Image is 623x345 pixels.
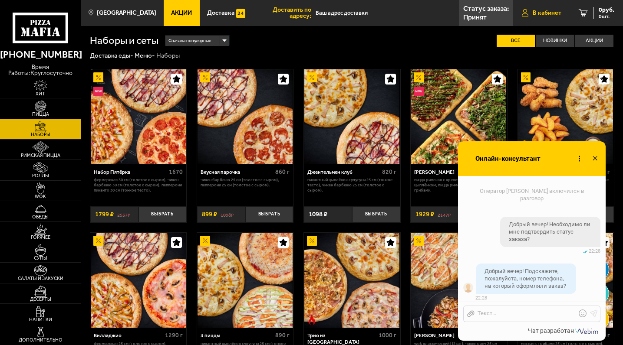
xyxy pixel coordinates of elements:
img: Акционный [414,236,423,245]
img: Набор Пятёрка [91,69,186,164]
span: 1290 г [165,332,183,339]
p: Чикен Барбекю 25 см (толстое с сыром), Пепперони 25 см (толстое с сыром). [201,177,290,188]
div: [PERSON_NAME] [414,169,483,175]
p: Статус заказа: [463,5,509,12]
img: Акционный [93,236,103,245]
img: 15daf4d41897b9f0e9f617042186c801.svg [236,9,245,18]
span: Акции [171,10,192,16]
label: Новинки [536,35,574,47]
a: АкционныйВилла Капри [411,233,507,328]
img: Вкусная парочка [198,69,293,164]
div: Вкусная парочка [201,169,273,175]
label: Акции [575,35,613,47]
img: Кантри сет [518,69,613,164]
span: 0 руб. [599,7,614,13]
p: Пикантный цыплёнок сулугуни 25 см (тонкое тесто), Чикен Барбекю 25 см (толстое с сыром). [307,177,396,193]
div: Набор Пятёрка [94,169,167,175]
img: Акционный [93,72,103,82]
span: 860 г [275,168,290,176]
label: Все [497,35,535,47]
span: 820 г [382,168,396,176]
img: visitor_avatar_default.png [463,283,473,293]
div: Вилладжио [94,332,163,338]
span: 1098 ₽ [309,211,327,218]
img: Мама Миа [411,69,506,164]
button: Выбрать [352,206,400,222]
img: Вилладжио [91,233,186,328]
a: АкционныйНовинкаНабор Пятёрка [90,69,187,164]
span: 890 г [275,332,290,339]
a: АкционныйВилладжио [90,233,187,328]
a: Доставка еды- [90,52,133,59]
a: Акционный3 пиццы [197,233,293,328]
img: Акционный [414,72,423,82]
span: 1799 ₽ [95,211,114,218]
a: АкционныйДжентельмен клуб [304,69,400,164]
span: Доставка [207,10,234,16]
span: 1929 ₽ [415,211,434,218]
span: Добрый вечер! Подскажите, пожалуйста, номер телефона, на который оформляли заказ? [485,268,566,289]
span: [GEOGRAPHIC_DATA] [97,10,156,16]
img: Новинка [414,87,423,96]
s: 2537 ₽ [117,211,130,218]
a: Чат разработан [528,327,600,334]
span: 0 шт. [599,14,614,19]
button: Выбрать [245,206,293,222]
div: [PERSON_NAME] [414,332,483,338]
span: 899 ₽ [202,211,217,218]
span: 22:28 [475,295,487,301]
img: Акционный [307,236,316,245]
img: Новинка [93,87,103,96]
input: Ваш адрес доставки [316,5,440,21]
div: Трио из [GEOGRAPHIC_DATA] [307,332,376,345]
img: Акционный [307,72,316,82]
img: 3 пиццы [198,233,293,328]
div: 3 пиццы [201,332,273,338]
button: Выбрать [138,206,187,222]
div: Джентельмен клуб [307,169,380,175]
img: Джентельмен клуб [304,69,399,164]
img: Острое блюдо [307,315,316,324]
span: В кабинет [533,10,561,16]
p: Фермерская 30 см (толстое с сыром), Чикен Барбекю 30 см (толстое с сыром), Пепперони Пиканто 30 с... [94,177,183,193]
a: АкционныйОстрое блюдоТрио из Рио [304,233,400,328]
span: Доставить по адресу: [253,7,316,20]
a: АкционныйКантри сет [518,69,614,164]
div: Наборы [156,52,180,60]
img: Вилла Капри [411,233,506,328]
span: 22:28 [589,248,600,254]
span: Добрый вечер! Необходимо ли мне подтвердить статус заказа? [509,221,592,243]
img: Акционный [200,72,210,82]
span: Онлайн-консультант [475,154,541,162]
span: Оператор [PERSON_NAME] включился в разговор [480,188,584,202]
a: АкционныйНовинкаМама Миа [411,69,507,164]
p: Принят [463,14,487,21]
a: АкционныйВкусная парочка [197,69,293,164]
s: 2147 ₽ [438,211,451,218]
span: 1670 [169,168,183,176]
span: 1000 г [379,332,396,339]
p: Пицца Римская с креветками, Пицца Римская с цыплёнком, Пицца Римская с ветчиной и грибами. [414,177,503,193]
s: 1098 ₽ [221,211,234,218]
img: Акционный [521,72,531,82]
span: Сначала популярные [168,35,211,47]
h1: Наборы и сеты [90,36,158,46]
img: Трио из Рио [304,233,399,328]
img: Акционный [200,236,210,245]
a: Меню- [135,52,155,59]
